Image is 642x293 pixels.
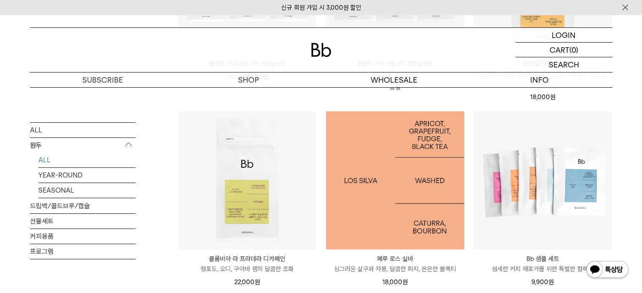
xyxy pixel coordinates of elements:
[326,111,464,250] img: 1000000480_add2_053.jpg
[585,260,629,280] img: 카카오톡 채널 1:1 채팅 버튼
[38,168,135,183] a: YEAR-ROUND
[402,278,408,286] span: 원
[38,153,135,167] a: ALL
[326,254,464,274] a: 페루 로스 실바 싱그러운 살구와 자몽, 달콤한 퍼지, 은은한 블랙티
[178,264,317,274] p: 청포도, 오디, 구아바 잼의 달콤한 조화
[326,111,464,250] a: 페루 로스 실바
[530,93,555,101] span: 18,000
[515,28,612,43] a: LOGIN
[30,214,135,228] a: 선물세트
[30,123,135,137] a: ALL
[311,43,331,57] img: 로고
[549,57,579,72] p: SEARCH
[30,229,135,244] a: 커피용품
[474,111,612,250] img: Bb 샘플 세트
[550,93,555,101] span: 원
[30,244,135,259] a: 프로그램
[178,111,317,250] img: 콜롬비아 라 프라데라 디카페인
[474,264,612,274] p: 섬세한 커피 애호가를 위한 특별한 컬렉션
[30,199,135,213] a: 드립백/콜드브루/캡슐
[515,43,612,57] a: CART (0)
[382,278,408,286] span: 18,000
[548,278,554,286] span: 원
[234,278,260,286] span: 22,000
[178,254,317,274] a: 콜롬비아 라 프라데라 디카페인 청포도, 오디, 구아바 잼의 달콤한 조화
[30,73,176,87] a: SUBSCRIBE
[38,183,135,198] a: SEASONAL
[474,254,612,274] a: Bb 샘플 세트 섬세한 커피 애호가를 위한 특별한 컬렉션
[531,278,554,286] span: 9,900
[321,73,467,87] p: WHOLESALE
[467,73,612,87] p: INFO
[178,254,317,264] p: 콜롬비아 라 프라데라 디카페인
[255,278,260,286] span: 원
[550,43,569,57] p: CART
[281,4,361,11] a: 신규 회원 가입 시 3,000원 할인
[30,138,135,153] p: 원두
[326,254,464,264] p: 페루 로스 실바
[569,43,578,57] p: (0)
[474,254,612,264] p: Bb 샘플 세트
[176,73,321,87] a: SHOP
[326,264,464,274] p: 싱그러운 살구와 자몽, 달콤한 퍼지, 은은한 블랙티
[552,28,576,42] p: LOGIN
